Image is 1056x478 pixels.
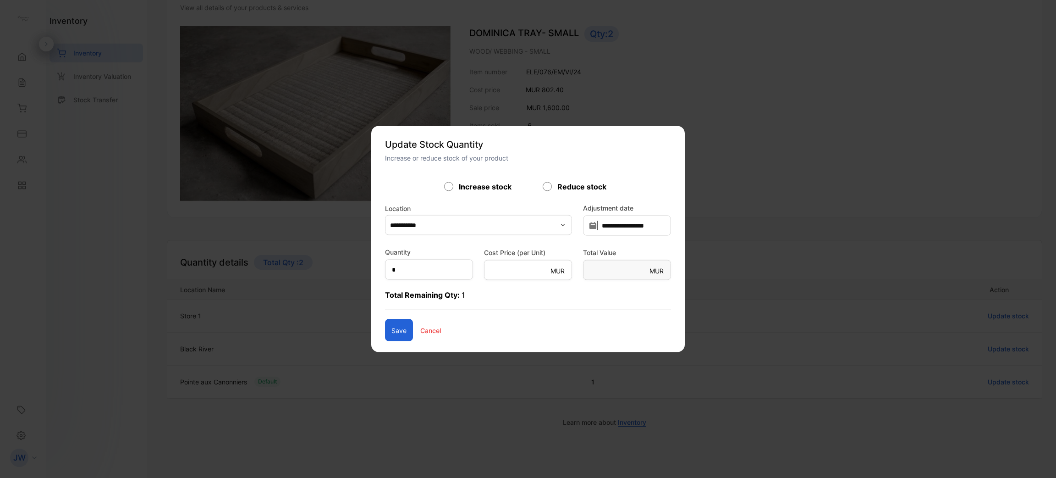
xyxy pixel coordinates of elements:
label: Adjustment date [583,203,671,213]
label: Location [385,204,572,213]
label: Cost Price (per Unit) [484,248,572,257]
label: Quantity [385,247,411,257]
p: Increase or reduce stock of your product [385,153,574,163]
p: Cancel [420,325,441,335]
label: Reduce stock [557,181,606,192]
span: 1 [462,290,465,300]
p: MUR [550,266,565,276]
label: Increase stock [459,181,511,192]
p: Total Remaining Qty: [385,289,671,310]
button: Save [385,319,413,341]
p: MUR [649,266,664,276]
p: Update Stock Quantity [385,138,574,151]
label: Total Value [583,248,671,257]
button: Open LiveChat chat widget [7,4,35,31]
